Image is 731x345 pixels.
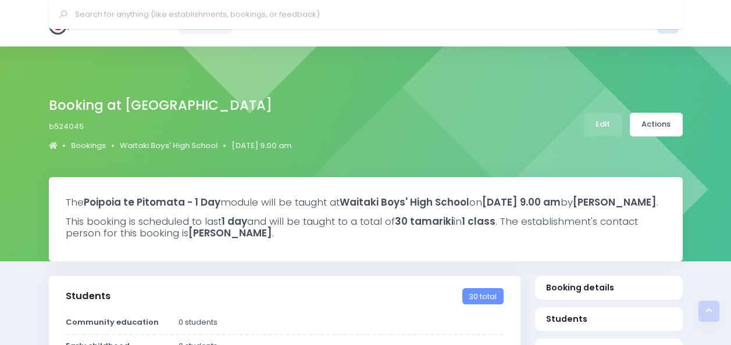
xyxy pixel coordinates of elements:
strong: 1 day [222,214,247,228]
strong: [DATE] 9.00 am [482,195,561,209]
a: Bookings [71,140,106,152]
a: Actions [630,113,683,136]
strong: [PERSON_NAME] [188,226,272,240]
div: 0 students [172,317,511,328]
a: Students [535,307,683,331]
input: Search for anything (like establishments, bookings, or feedback) [75,6,666,23]
h3: The module will be taught at on by . [66,196,666,208]
a: Edit [584,113,622,136]
span: 30 total [462,288,503,304]
strong: Poipoia te Pitomata - 1 Day [84,195,220,209]
a: Booking details [535,276,683,300]
a: [DATE] 9.00 am [231,140,291,152]
a: Waitaki Boys' High School [120,140,218,152]
span: Booking details [546,282,671,294]
strong: Waitaki Boys' High School [340,195,469,209]
span: Students [546,313,671,325]
strong: [PERSON_NAME] [573,195,657,209]
strong: Community education [66,317,159,328]
strong: 1 class [462,214,495,228]
h3: Students [66,290,110,302]
h3: This booking is scheduled to last and will be taught to a total of in . The establishment's conta... [66,215,666,239]
span: b524045 [49,121,84,132]
strong: 30 tamariki [395,214,454,228]
h2: Booking at [GEOGRAPHIC_DATA] [49,98,282,113]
